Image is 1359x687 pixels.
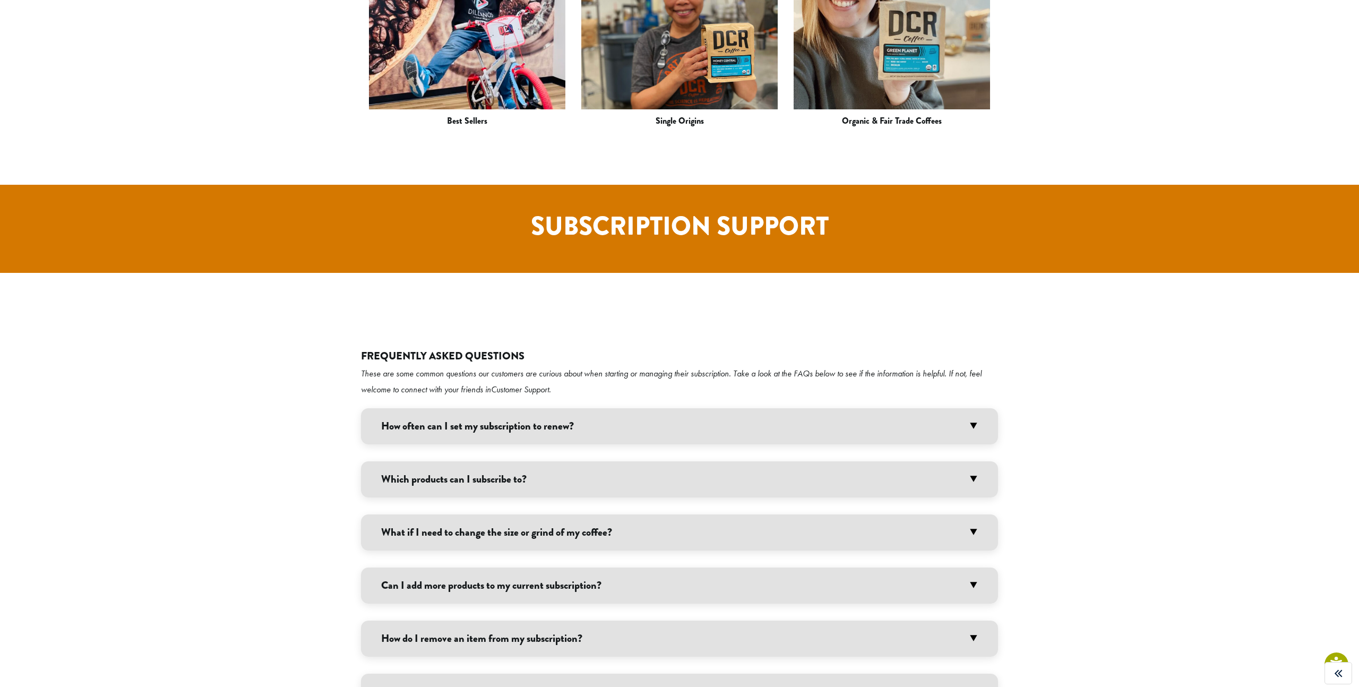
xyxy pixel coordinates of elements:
h3: Single Origins [656,116,704,126]
h3: Best Sellers [447,116,487,126]
h3: What if I need to change the size or grind of my coffee? [361,514,998,551]
h2: Frequently Asked Questions [361,350,998,363]
h3: Organic & Fair Trade Coffees [842,116,942,126]
em: These are some common questions our customers are curious about when starting or managing their s... [361,368,982,395]
h3: Which products can I subscribe to? [361,461,998,497]
h1: SUBSCRIPTION SUPPORT [361,211,998,242]
a: Customer Support [491,384,549,395]
h3: How often can I set my subscription to renew? [361,408,998,444]
h3: How do I remove an item from my subscription? [361,621,998,657]
h3: Can I add more products to my current subscription? [361,568,998,604]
